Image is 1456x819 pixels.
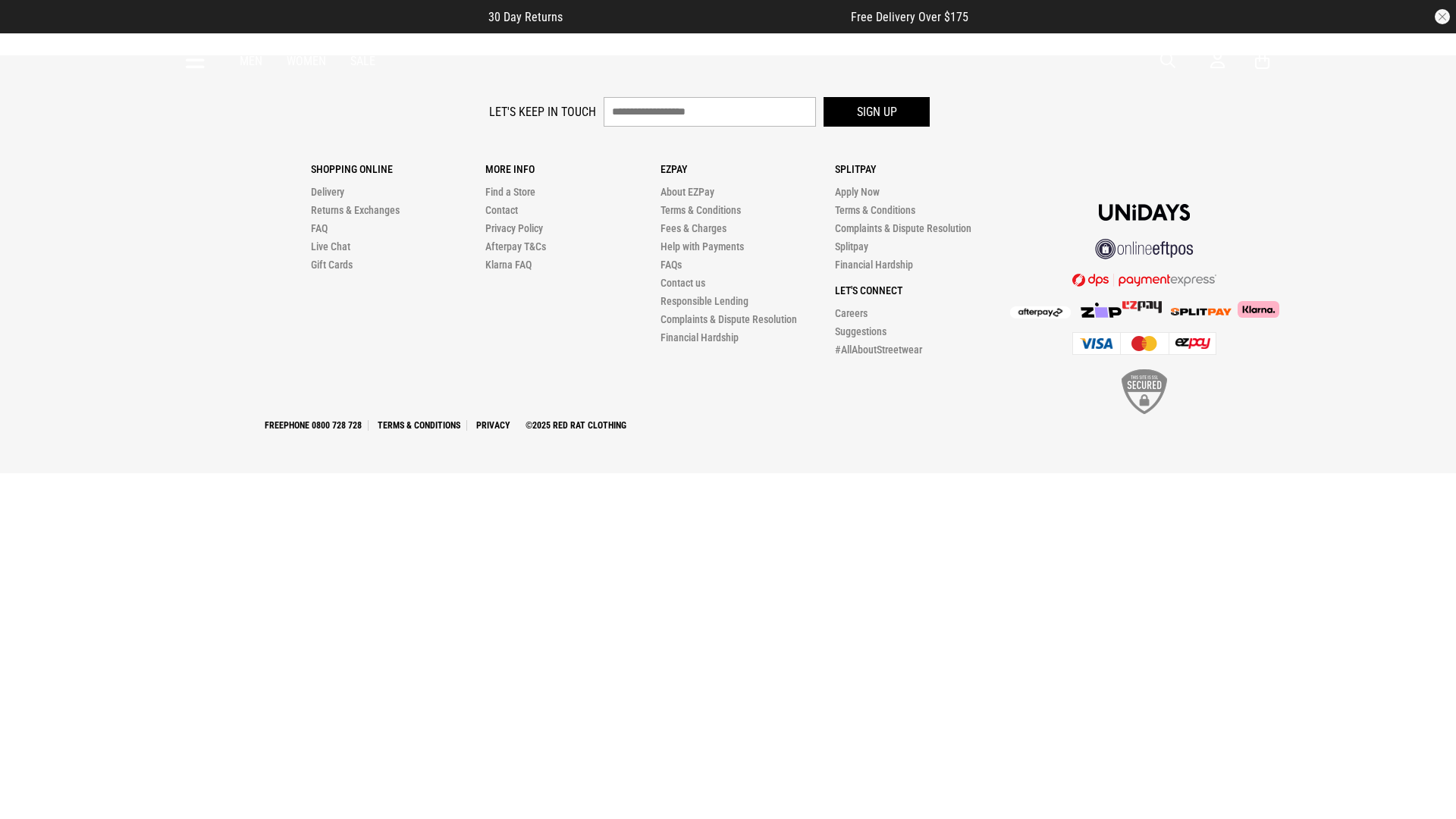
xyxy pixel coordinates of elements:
p: More Info [485,163,660,175]
a: FAQs [661,259,682,271]
a: Terms & Conditions [835,204,915,216]
img: Splitpay [1122,301,1162,313]
a: Find a Store [485,186,535,198]
p: Splitpay [835,163,1009,175]
a: Terms & Conditions [372,420,467,431]
a: Gift Cards [311,259,353,271]
img: Klarna [1232,301,1279,318]
a: Terms & Conditions [661,204,741,216]
p: Ezpay [661,163,835,175]
a: Apply Now [835,186,880,198]
a: Complaints & Dispute Resolution [661,313,797,325]
img: DPS [1072,273,1216,287]
a: Responsible Lending [661,295,748,307]
a: Sale [350,54,375,68]
iframe: Customer reviews powered by Trustpilot [593,9,821,24]
span: 30 Day Returns [488,10,563,24]
img: Unidays [1099,204,1190,221]
a: About EZPay [661,186,714,198]
img: Redrat logo [679,49,780,72]
a: Freephone 0800 728 728 [259,420,369,431]
a: Privacy Policy [485,222,543,234]
img: online eftpos [1095,239,1194,259]
a: Fees & Charges [661,222,726,234]
label: Let's keep in touch [489,105,596,119]
p: Let's Connect [835,284,1009,297]
img: Afterpay [1010,306,1071,318]
a: Klarna FAQ [485,259,532,271]
img: SSL [1122,369,1167,414]
a: Help with Payments [661,240,744,253]
a: Live Chat [311,240,350,253]
img: Cards [1072,332,1216,355]
p: Shopping Online [311,163,485,175]
a: Complaints & Dispute Resolution [835,222,971,234]
a: Afterpay T&Cs [485,240,546,253]
a: Financial Hardship [835,259,913,271]
a: FAQ [311,222,328,234]
span: Free Delivery Over $175 [851,10,968,24]
a: Returns & Exchanges [311,204,400,216]
a: Women [287,54,326,68]
a: Men [240,54,262,68]
img: Zip [1080,303,1122,318]
a: ©2025 Red Rat Clothing [519,420,632,431]
button: Sign up [824,97,930,127]
a: Contact [485,204,518,216]
a: Suggestions [835,325,886,337]
a: Financial Hardship [661,331,739,344]
a: Contact us [661,277,705,289]
img: Splitpay [1171,308,1232,315]
a: #AllAboutStreetwear [835,344,922,356]
a: Privacy [470,420,516,431]
a: Delivery [311,186,344,198]
a: Careers [835,307,868,319]
a: Splitpay [835,240,868,253]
